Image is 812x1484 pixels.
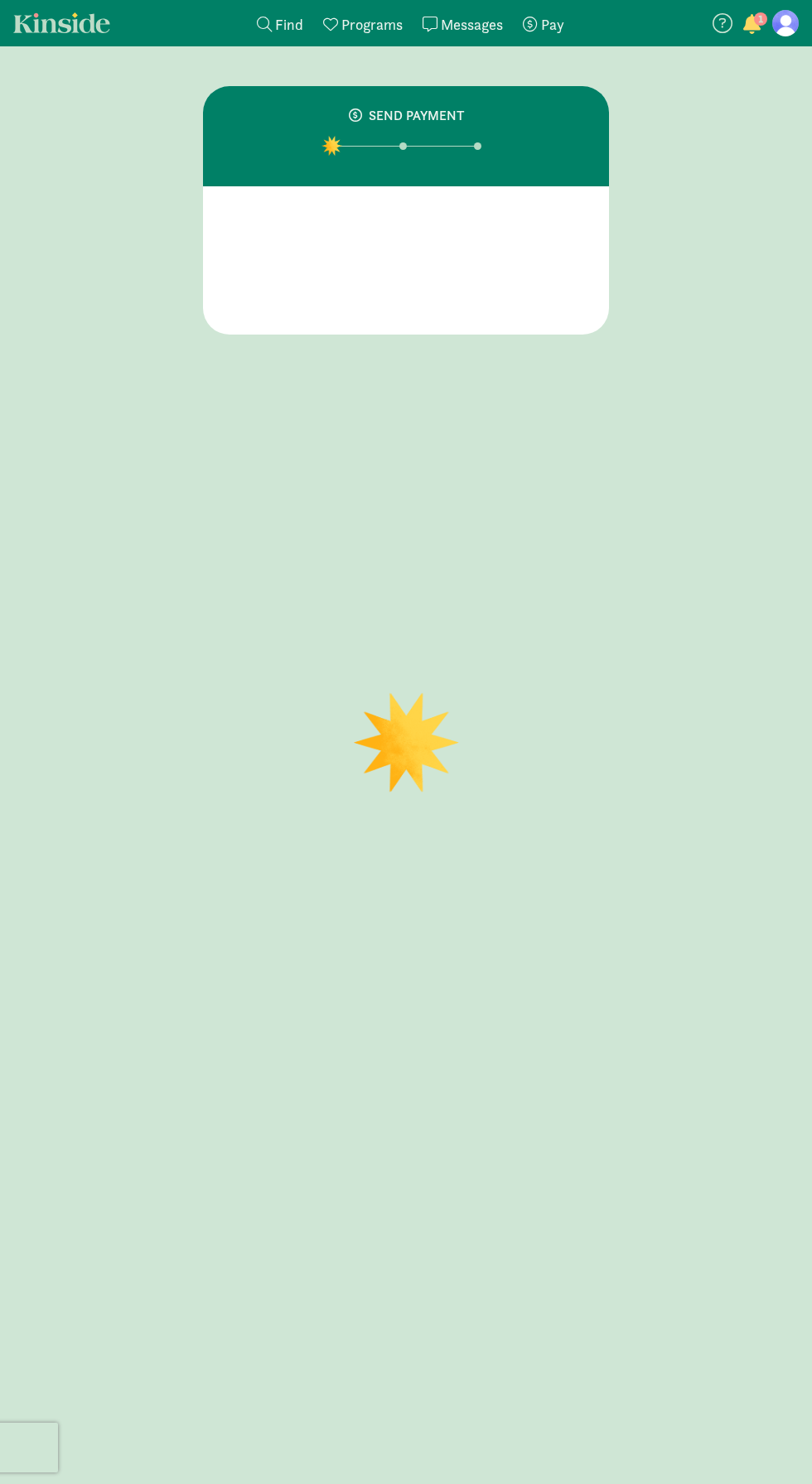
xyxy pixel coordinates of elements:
button: 1 [741,15,764,36]
span: Messages [441,15,503,34]
span: Pay [541,15,564,34]
div: SEND PAYMENT [223,106,589,126]
span: 1 [754,12,767,26]
span: Programs [341,15,403,34]
a: Kinside [13,12,110,33]
span: Find [275,15,303,34]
